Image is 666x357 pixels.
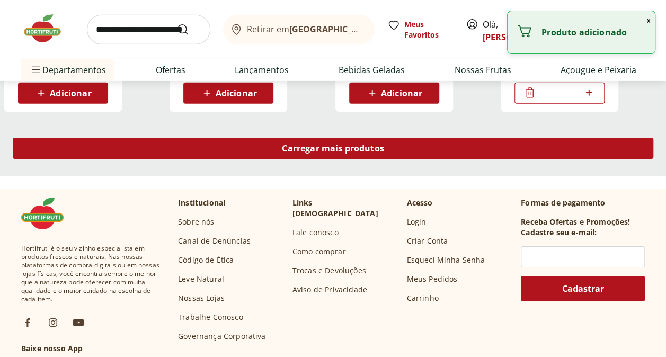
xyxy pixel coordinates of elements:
[21,13,74,44] img: Hortifruti
[72,316,85,329] img: ytb
[289,23,468,35] b: [GEOGRAPHIC_DATA]/[GEOGRAPHIC_DATA]
[216,89,257,97] span: Adicionar
[21,244,161,304] span: Hortifruti é o seu vizinho especialista em produtos frescos e naturais. Nas nossas plataformas de...
[223,15,375,44] button: Retirar em[GEOGRAPHIC_DATA]/[GEOGRAPHIC_DATA]
[282,144,384,153] span: Carregar mais produtos
[454,64,511,76] a: Nossas Frutas
[521,198,645,208] p: Formas de pagamento
[339,64,405,76] a: Bebidas Geladas
[21,316,34,329] img: fb
[178,312,243,323] a: Trabalhe Conosco
[292,246,346,257] a: Como comprar
[176,23,202,36] button: Submit Search
[483,31,552,43] a: [PERSON_NAME]
[178,236,251,246] a: Canal de Denúncias
[349,83,439,104] button: Adicionar
[292,265,366,276] a: Trocas e Devoluções
[541,27,646,38] p: Produto adicionado
[387,19,453,40] a: Meus Favoritos
[30,57,42,83] button: Menu
[292,198,398,219] p: Links [DEMOGRAPHIC_DATA]
[247,24,364,34] span: Retirar em
[18,83,108,104] button: Adicionar
[178,331,266,342] a: Governança Corporativa
[178,198,225,208] p: Institucional
[87,15,210,44] input: search
[406,255,485,265] a: Esqueci Minha Senha
[561,64,636,76] a: Açougue e Peixaria
[406,236,448,246] a: Criar Conta
[13,138,653,163] a: Carregar mais produtos
[406,274,457,284] a: Meus Pedidos
[178,293,225,304] a: Nossas Lojas
[235,64,289,76] a: Lançamentos
[183,83,273,104] button: Adicionar
[178,255,234,265] a: Código de Ética
[30,57,106,83] span: Departamentos
[521,276,645,301] button: Cadastrar
[642,11,655,29] button: Fechar notificação
[381,89,422,97] span: Adicionar
[178,217,214,227] a: Sobre nós
[521,227,597,238] h3: Cadastre seu e-mail:
[406,293,438,304] a: Carrinho
[292,284,367,295] a: Aviso de Privacidade
[47,316,59,329] img: ig
[292,227,339,238] a: Fale conosco
[178,274,224,284] a: Leve Natural
[404,19,453,40] span: Meus Favoritos
[156,64,185,76] a: Ofertas
[406,198,432,208] p: Acesso
[483,18,530,43] span: Olá,
[21,343,161,354] h3: Baixe nosso App
[21,198,74,229] img: Hortifruti
[406,217,426,227] a: Login
[562,284,604,293] span: Cadastrar
[50,89,91,97] span: Adicionar
[521,217,630,227] h3: Receba Ofertas e Promoções!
